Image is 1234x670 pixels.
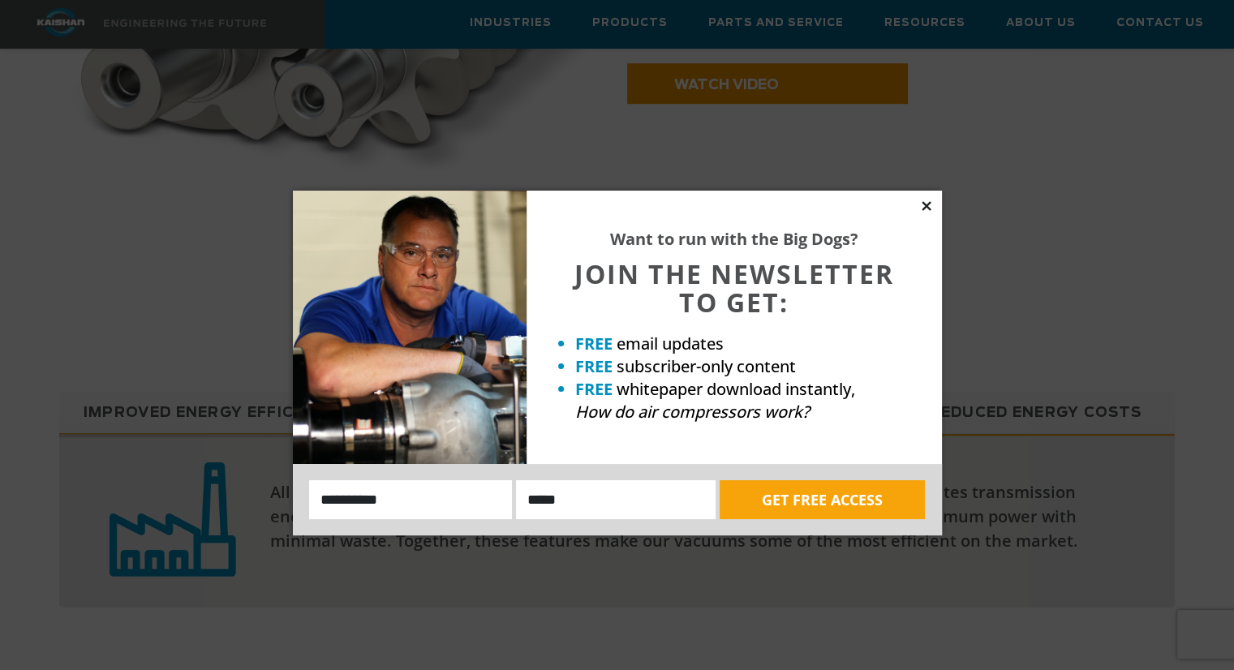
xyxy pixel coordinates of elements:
[575,378,613,400] strong: FREE
[720,480,925,519] button: GET FREE ACCESS
[575,355,613,377] strong: FREE
[617,333,724,354] span: email updates
[617,355,796,377] span: subscriber-only content
[575,333,613,354] strong: FREE
[919,199,934,213] button: Close
[610,228,858,250] strong: Want to run with the Big Dogs?
[574,256,894,320] span: JOIN THE NEWSLETTER TO GET:
[617,378,855,400] span: whitepaper download instantly,
[575,401,810,423] em: How do air compressors work?
[516,480,716,519] input: Email
[309,480,513,519] input: Name:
